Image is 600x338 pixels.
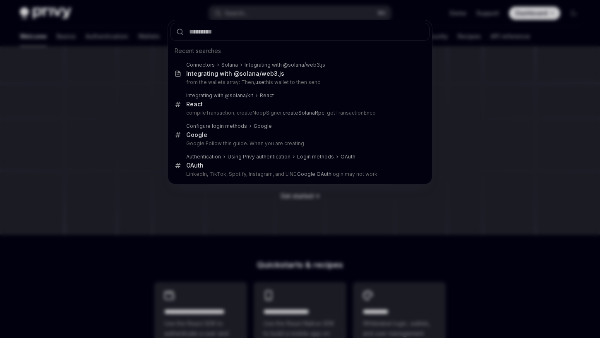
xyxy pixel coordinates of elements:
b: use [255,79,264,85]
div: OAuth [341,153,355,160]
div: Solana [221,62,238,68]
div: React [260,92,274,99]
div: Configure login methods [186,123,247,129]
b: createSolanaRpc [283,110,324,116]
div: Authentication [186,153,221,160]
div: Login methods [297,153,334,160]
p: compileTransaction, createNoopSigner, , getTransactionEnco [186,110,412,116]
div: Integrating with @solana/web3.js [245,62,325,68]
span: Recent searches [175,47,221,55]
div: Integrating with @solana/kit [186,92,253,99]
div: Integrating with @solana/web3.js [186,70,284,77]
b: Google [254,123,272,129]
p: Google Follow this guide. When you are creating [186,140,412,147]
p: from the wallets array: Then, this wallet to then send [186,79,412,86]
div: Connectors [186,62,215,68]
p: LinkedIn, TikTok, Spotify, Instagram, and LINE. login may not work [186,171,412,177]
b: Google [186,131,207,138]
div: React [186,101,203,108]
b: Google OAuth [297,171,331,177]
div: Using Privy authentication [228,153,290,160]
div: OAuth [186,162,204,169]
